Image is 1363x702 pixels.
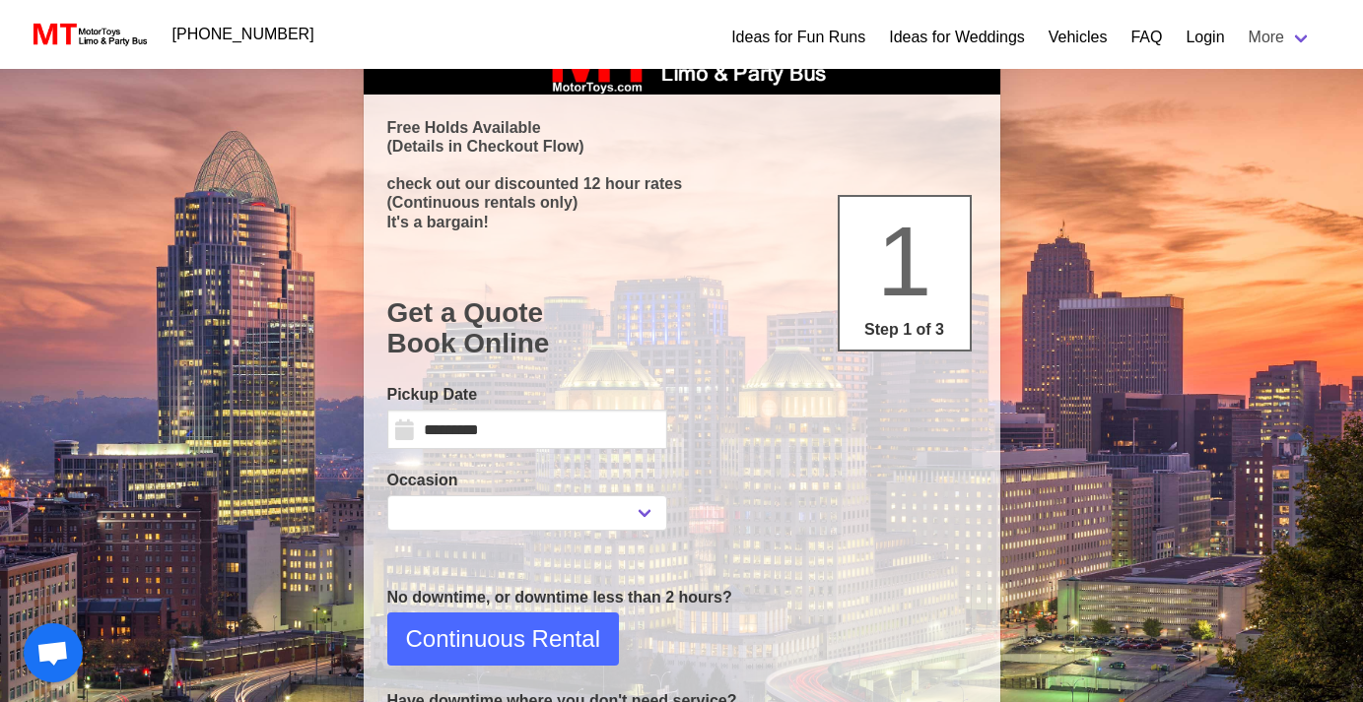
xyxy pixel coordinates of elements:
[387,297,977,359] h1: Get a Quote Book Online
[387,137,977,156] p: (Details in Checkout Flow)
[24,623,83,682] a: Open chat
[1130,26,1162,49] a: FAQ
[387,383,667,407] label: Pickup Date
[387,612,619,666] button: Continuous Rental
[731,26,865,49] a: Ideas for Fun Runs
[889,26,1025,49] a: Ideas for Weddings
[1237,18,1324,57] a: More
[387,193,977,212] p: (Continuous rentals only)
[1049,26,1108,49] a: Vehicles
[387,118,977,137] p: Free Holds Available
[387,213,977,231] p: It's a bargain!
[877,206,932,316] span: 1
[1186,26,1224,49] a: Login
[161,15,326,54] a: [PHONE_NUMBER]
[28,21,149,48] img: MotorToys Logo
[387,174,977,193] p: check out our discounted 12 hour rates
[406,621,600,657] span: Continuous Rental
[387,586,977,609] p: No downtime, or downtime less than 2 hours?
[387,469,667,492] label: Occasion
[848,318,962,342] p: Step 1 of 3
